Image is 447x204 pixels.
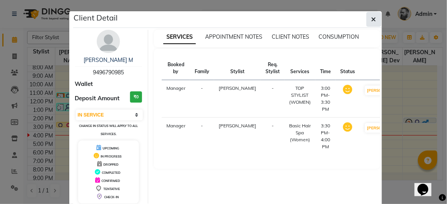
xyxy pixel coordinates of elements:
th: Req. Stylist [261,57,284,80]
span: CONFIRMED [101,179,120,183]
button: [PERSON_NAME] [365,123,402,133]
div: TOP STYLIST (WOMEN) [289,85,311,106]
td: 3:30 PM-4:00 PM [315,118,336,155]
td: Manager [162,80,190,118]
span: UPCOMING [103,146,119,150]
span: 9496790985 [93,69,124,76]
span: TENTATIVE [103,187,120,191]
td: - [261,80,284,118]
th: Stylist [214,57,261,80]
td: Manager [162,118,190,155]
span: COMPLETED [102,171,120,175]
td: - [261,118,284,155]
h3: ₹0 [130,91,142,103]
span: CONSUMPTION [319,33,359,40]
td: 3:00 PM-3:30 PM [315,80,336,118]
td: - [190,118,214,155]
th: Family [190,57,214,80]
span: [PERSON_NAME] [219,123,256,129]
th: Booked by [162,57,190,80]
iframe: chat widget [414,173,439,196]
span: Deposit Amount [75,94,120,103]
th: Status [336,57,360,80]
img: avatar [97,30,120,53]
div: Basic Hair Spa (Women) [289,122,311,143]
a: [PERSON_NAME] M [84,57,133,63]
h5: Client Detail [74,12,118,24]
th: Services [284,57,315,80]
th: Time [315,57,336,80]
span: [PERSON_NAME] [219,85,256,91]
span: APPOINTMENT NOTES [205,33,262,40]
span: IN PROGRESS [101,154,122,158]
small: Change in status will apply to all services. [79,124,138,136]
span: CHECK-IN [104,195,119,199]
span: DROPPED [103,163,118,166]
button: [PERSON_NAME] [365,86,402,95]
span: Wallet [75,80,93,89]
span: CLIENT NOTES [272,33,309,40]
td: - [190,80,214,118]
span: SERVICES [163,30,196,44]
